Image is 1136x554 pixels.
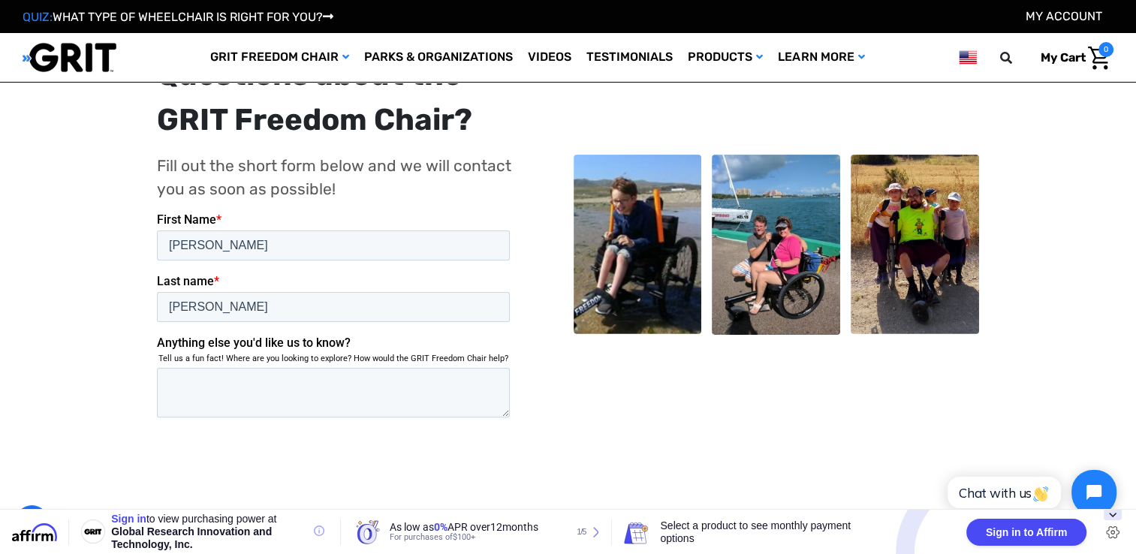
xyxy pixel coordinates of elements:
span: 0 [1098,42,1113,57]
img: us.png [959,48,977,67]
div: Questions about the GRIT Freedom Chair? [157,53,516,143]
a: Parks & Organizations [357,33,520,82]
a: Learn More [770,33,872,82]
img: Cart [1088,47,1110,70]
a: Testimonials [579,33,680,82]
input: Search [1007,42,1029,74]
a: GRIT Freedom Chair [203,33,357,82]
img: GRIT All-Terrain Wheelchair and Mobility Equipment [23,42,116,73]
span: QUIZ: [23,10,53,24]
a: Products [680,33,770,82]
a: Videos [520,33,579,82]
p: Fill out the short form below and we will contact you as soon as possible! [157,154,516,201]
iframe: Form 1 [157,212,516,438]
a: Cart with 0 items [1029,42,1113,74]
iframe: Tidio Chat [931,457,1129,528]
span: My Cart [1041,50,1086,65]
a: Account [1026,9,1102,23]
a: QUIZ:WHAT TYPE OF WHEELCHAIR IS RIGHT FOR YOU? [23,10,333,24]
